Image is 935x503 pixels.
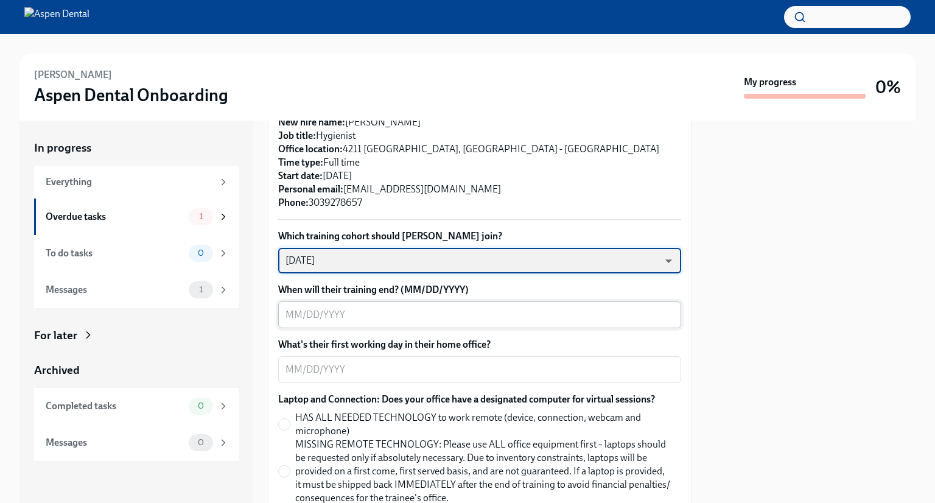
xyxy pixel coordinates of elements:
a: Messages0 [34,424,239,461]
label: Which training cohort should [PERSON_NAME] join? [278,230,681,243]
label: When will their training end? (MM/DD/YYYY) [278,283,681,297]
span: 0 [191,401,211,410]
div: Overdue tasks [46,210,184,223]
strong: Time type: [278,157,323,168]
strong: Phone: [278,197,309,208]
strong: Job title: [278,130,316,141]
div: Completed tasks [46,399,184,413]
a: Overdue tasks1 [34,199,239,235]
strong: New hire name: [278,116,345,128]
a: Completed tasks0 [34,388,239,424]
div: Messages [46,283,184,297]
span: 1 [192,212,210,221]
strong: Personal email: [278,183,343,195]
a: Messages1 [34,272,239,308]
span: 0 [191,438,211,447]
h3: Aspen Dental Onboarding [34,84,228,106]
div: [DATE] [278,248,681,273]
strong: Office location: [278,143,343,155]
span: HAS ALL NEEDED TECHNOLOGY to work remote (device, connection, webcam and microphone) [295,411,671,438]
a: Everything [34,166,239,199]
strong: My progress [744,76,796,89]
span: 1 [192,285,210,294]
a: In progress [34,140,239,156]
a: For later [34,328,239,343]
a: Archived [34,362,239,378]
img: Aspen Dental [24,7,89,27]
label: What's their first working day in their home office? [278,338,681,351]
h3: 0% [875,76,901,98]
h6: [PERSON_NAME] [34,68,112,82]
strong: Start date: [278,170,323,181]
div: Everything [46,175,213,189]
div: For later [34,328,77,343]
span: 0 [191,248,211,258]
label: Laptop and Connection: Does your office have a designated computer for virtual sessions? [278,393,681,406]
p: Here's a reminder of the key details about this new hire: [PERSON_NAME] Hygienist 4211 [GEOGRAPHI... [278,102,681,209]
div: Messages [46,436,184,449]
div: To do tasks [46,247,184,260]
a: To do tasks0 [34,235,239,272]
